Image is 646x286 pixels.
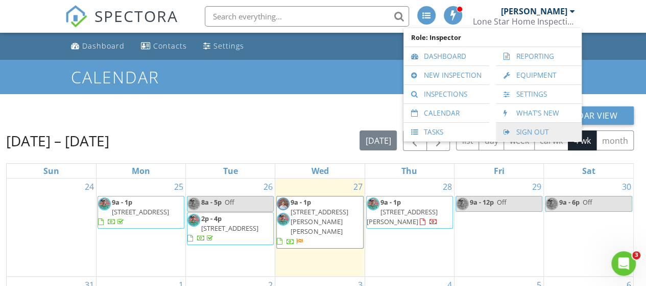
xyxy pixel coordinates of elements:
[501,47,577,65] a: Reporting
[112,207,169,216] span: [STREET_ADDRESS]
[367,207,438,226] span: [STREET_ADDRESS][PERSON_NAME]
[82,41,125,51] div: Dashboard
[611,251,636,276] iframe: Intercom live chat
[367,197,438,226] a: 9a - 1p [STREET_ADDRESS][PERSON_NAME]
[6,130,109,151] h2: [DATE] – [DATE]
[98,197,111,210] img: img_0541.jpeg
[291,197,311,207] span: 9a - 1p
[94,5,178,27] span: SPECTORA
[130,164,152,178] a: Monday
[620,179,633,195] a: Go to August 30, 2025
[277,197,348,246] a: 9a - 1p [STREET_ADDRESS][PERSON_NAME][PERSON_NAME]
[187,214,258,243] a: 2p - 4p [STREET_ADDRESS]
[409,123,484,141] a: Tasks
[456,197,469,210] img: img_0541.jpeg
[399,164,419,178] a: Thursday
[441,179,454,195] a: Go to August 28, 2025
[67,37,129,56] a: Dashboard
[187,212,274,246] a: 2p - 4p [STREET_ADDRESS]
[277,213,290,226] img: img_0541.jpeg
[276,196,363,249] a: 9a - 1p [STREET_ADDRESS][PERSON_NAME][PERSON_NAME]
[137,37,191,56] a: Contacts
[409,104,484,122] a: Calendar
[544,179,633,276] td: Go to August 30, 2025
[96,179,185,276] td: Go to August 25, 2025
[112,197,132,207] span: 9a - 1p
[632,251,640,259] span: 3
[367,197,379,210] img: img_0541.jpeg
[71,68,575,86] h1: Calendar
[545,197,558,210] img: img_0541.jpeg
[65,14,178,35] a: SPECTORA
[221,164,240,178] a: Tuesday
[409,28,577,47] span: Role: Inspector
[501,66,577,84] a: Equipment
[225,197,234,207] span: Off
[409,47,484,65] a: Dashboard
[409,85,484,103] a: Inspections
[205,6,409,27] input: Search everything...
[65,5,87,28] img: The Best Home Inspection Software - Spectora
[501,123,577,141] a: Sign Out
[530,179,543,195] a: Go to August 29, 2025
[201,214,222,223] span: 2p - 4p
[559,197,580,207] span: 9a - 6p
[309,164,330,178] a: Wednesday
[454,179,543,276] td: Go to August 29, 2025
[201,197,222,207] span: 8a - 5p
[409,66,484,84] a: New Inspection
[187,197,200,210] img: img_0541.jpeg
[277,197,290,210] img: 20221206143856631.png
[568,130,596,150] button: 4 wk
[366,196,453,229] a: 9a - 1p [STREET_ADDRESS][PERSON_NAME]
[187,214,200,227] img: img_0541.jpeg
[186,179,275,276] td: Go to August 26, 2025
[199,37,248,56] a: Settings
[492,164,507,178] a: Friday
[380,197,401,207] span: 9a - 1p
[596,130,634,150] button: month
[365,179,454,276] td: Go to August 28, 2025
[580,164,597,178] a: Saturday
[501,104,577,122] a: What's New
[497,197,507,207] span: Off
[172,179,185,195] a: Go to August 25, 2025
[201,224,258,233] span: [STREET_ADDRESS]
[360,130,397,150] button: [DATE]
[275,179,365,276] td: Go to August 27, 2025
[153,41,187,51] div: Contacts
[261,179,275,195] a: Go to August 26, 2025
[351,179,365,195] a: Go to August 27, 2025
[7,179,96,276] td: Go to August 24, 2025
[41,164,61,178] a: Sunday
[583,197,592,207] span: Off
[98,197,169,226] a: 9a - 1p [STREET_ADDRESS]
[501,85,577,103] a: Settings
[98,196,184,229] a: 9a - 1p [STREET_ADDRESS]
[470,197,494,207] span: 9a - 12p
[291,207,348,236] span: [STREET_ADDRESS][PERSON_NAME][PERSON_NAME]
[213,41,244,51] div: Settings
[501,6,567,16] div: [PERSON_NAME]
[473,16,575,27] div: Lone Star Home Inspections PLLC
[83,179,96,195] a: Go to August 24, 2025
